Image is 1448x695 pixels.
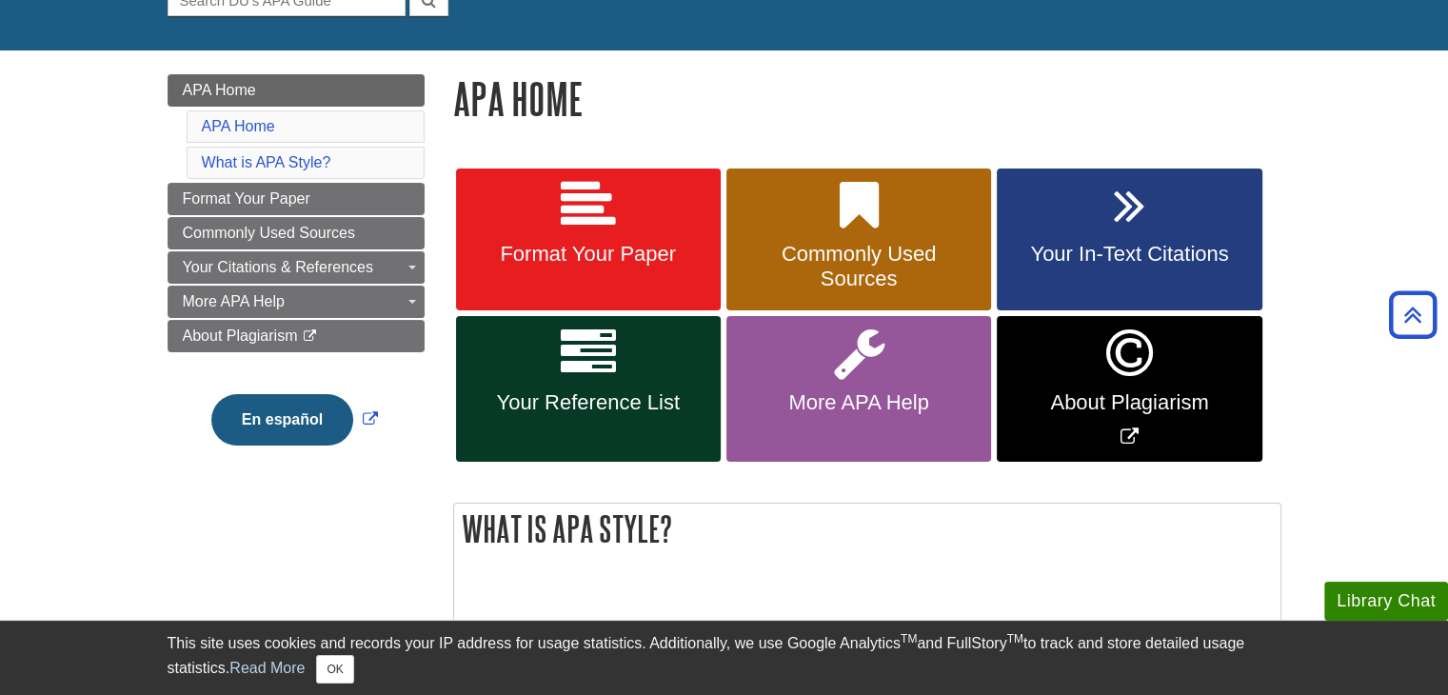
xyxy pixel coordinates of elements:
[453,74,1281,123] h1: APA Home
[741,390,977,415] span: More APA Help
[229,660,305,676] a: Read More
[456,316,721,462] a: Your Reference List
[183,82,256,98] span: APA Home
[183,293,285,309] span: More APA Help
[168,320,425,352] a: About Plagiarism
[168,632,1281,684] div: This site uses cookies and records your IP address for usage statistics. Additionally, we use Goo...
[1011,242,1247,267] span: Your In-Text Citations
[726,169,991,311] a: Commonly Used Sources
[901,632,917,645] sup: TM
[456,169,721,311] a: Format Your Paper
[168,183,425,215] a: Format Your Paper
[741,242,977,291] span: Commonly Used Sources
[1382,302,1443,328] a: Back to Top
[316,655,353,684] button: Close
[470,390,706,415] span: Your Reference List
[168,217,425,249] a: Commonly Used Sources
[183,259,373,275] span: Your Citations & References
[470,242,706,267] span: Format Your Paper
[183,328,298,344] span: About Plagiarism
[183,190,310,207] span: Format Your Paper
[997,316,1261,462] a: Link opens in new window
[454,504,1280,554] h2: What is APA Style?
[302,330,318,343] i: This link opens in a new window
[183,225,355,241] span: Commonly Used Sources
[1324,582,1448,621] button: Library Chat
[168,74,425,107] a: APA Home
[168,251,425,284] a: Your Citations & References
[202,118,275,134] a: APA Home
[207,411,383,427] a: Link opens in new window
[726,316,991,462] a: More APA Help
[1007,632,1023,645] sup: TM
[168,286,425,318] a: More APA Help
[168,74,425,478] div: Guide Page Menu
[211,394,353,446] button: En español
[997,169,1261,311] a: Your In-Text Citations
[202,154,331,170] a: What is APA Style?
[1011,390,1247,415] span: About Plagiarism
